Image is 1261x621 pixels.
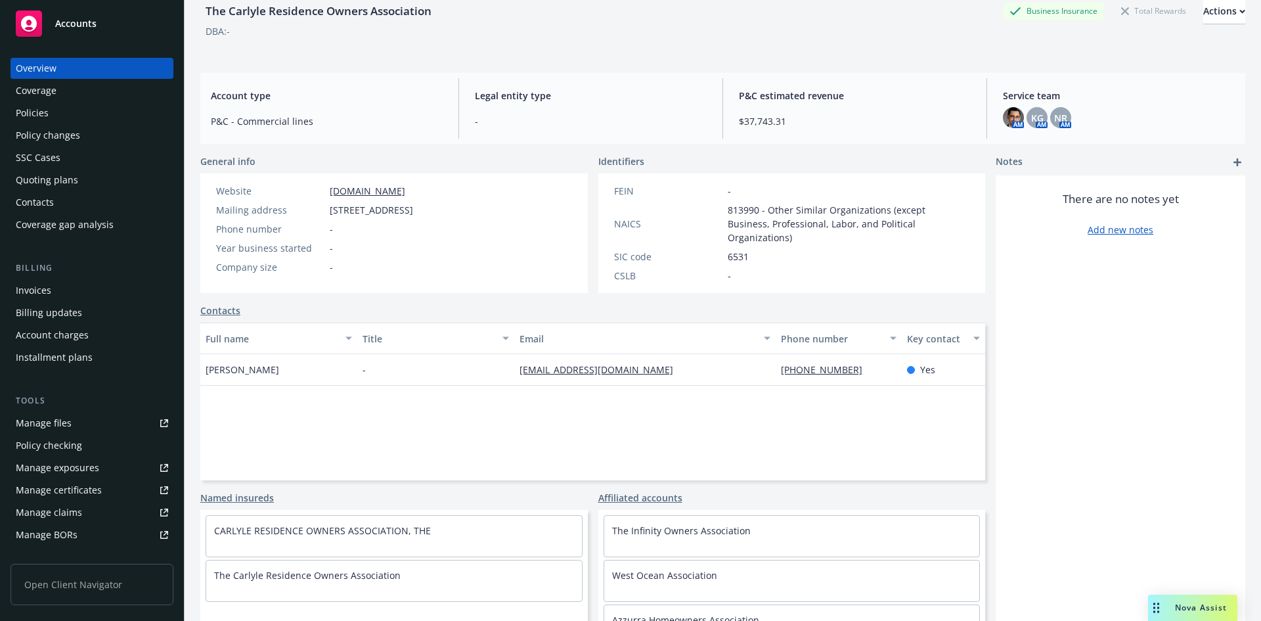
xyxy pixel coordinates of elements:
[614,269,722,283] div: CSLB
[902,323,985,354] button: Key contact
[11,214,173,235] a: Coverage gap analysis
[11,103,173,124] a: Policies
[728,250,749,264] span: 6531
[739,114,971,128] span: $37,743.31
[16,214,114,235] div: Coverage gap analysis
[11,347,173,368] a: Installment plans
[11,325,173,346] a: Account charges
[206,332,338,346] div: Full name
[330,203,413,217] span: [STREET_ADDRESS]
[16,347,93,368] div: Installment plans
[776,323,901,354] button: Phone number
[11,302,173,323] a: Billing updates
[16,103,49,124] div: Policies
[11,480,173,501] a: Manage certificates
[1175,602,1227,613] span: Nova Assist
[1063,191,1179,207] span: There are no notes yet
[598,154,644,168] span: Identifiers
[907,332,965,346] div: Key contact
[16,435,82,456] div: Policy checking
[16,147,60,168] div: SSC Cases
[11,262,173,275] div: Billing
[200,491,274,505] a: Named insureds
[514,323,776,354] button: Email
[11,394,173,407] div: Tools
[16,480,102,501] div: Manage certificates
[200,304,240,317] a: Contacts
[1003,107,1024,128] img: photo
[200,323,357,354] button: Full name
[612,524,751,537] a: The Infinity Owners Association
[11,58,173,79] a: Overview
[598,491,682,505] a: Affiliated accounts
[330,241,333,255] span: -
[1148,595,1164,621] div: Drag to move
[200,154,255,168] span: General info
[16,302,82,323] div: Billing updates
[363,363,366,377] span: -
[520,332,756,346] div: Email
[214,524,431,537] a: CARLYLE RESIDENCE OWNERS ASSOCIATION, THE
[200,3,437,20] div: The Carlyle Residence Owners Association
[781,332,881,346] div: Phone number
[16,547,116,568] div: Summary of insurance
[11,413,173,434] a: Manage files
[1115,3,1193,19] div: Total Rewards
[614,217,722,231] div: NAICS
[475,114,707,128] span: -
[211,114,443,128] span: P&C - Commercial lines
[475,89,707,103] span: Legal entity type
[728,184,731,198] span: -
[216,241,324,255] div: Year business started
[55,18,97,29] span: Accounts
[214,569,401,582] a: The Carlyle Residence Owners Association
[11,435,173,456] a: Policy checking
[11,457,173,478] a: Manage exposures
[11,502,173,523] a: Manage claims
[16,457,99,478] div: Manage exposures
[11,192,173,213] a: Contacts
[614,184,722,198] div: FEIN
[11,5,173,42] a: Accounts
[216,260,324,274] div: Company size
[1031,111,1044,125] span: KG
[330,185,405,197] a: [DOMAIN_NAME]
[16,170,78,191] div: Quoting plans
[11,170,173,191] a: Quoting plans
[216,222,324,236] div: Phone number
[211,89,443,103] span: Account type
[16,58,56,79] div: Overview
[357,323,514,354] button: Title
[16,413,72,434] div: Manage files
[11,547,173,568] a: Summary of insurance
[1229,154,1245,170] a: add
[216,184,324,198] div: Website
[16,502,82,523] div: Manage claims
[206,363,279,377] span: [PERSON_NAME]
[16,280,51,301] div: Invoices
[216,203,324,217] div: Mailing address
[996,154,1023,170] span: Notes
[11,280,173,301] a: Invoices
[330,260,333,274] span: -
[206,24,230,38] div: DBA: -
[781,363,873,376] a: [PHONE_NUMBER]
[1003,3,1104,19] div: Business Insurance
[16,80,56,101] div: Coverage
[11,564,173,605] span: Open Client Navigator
[11,147,173,168] a: SSC Cases
[920,363,935,377] span: Yes
[11,125,173,146] a: Policy changes
[739,89,971,103] span: P&C estimated revenue
[1054,111,1067,125] span: NR
[363,332,495,346] div: Title
[16,325,89,346] div: Account charges
[614,250,722,264] div: SIC code
[1003,89,1235,103] span: Service team
[1148,595,1237,621] button: Nova Assist
[11,524,173,545] a: Manage BORs
[728,203,970,244] span: 813990 - Other Similar Organizations (except Business, Professional, Labor, and Political Organiz...
[1088,223,1153,237] a: Add new notes
[16,524,77,545] div: Manage BORs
